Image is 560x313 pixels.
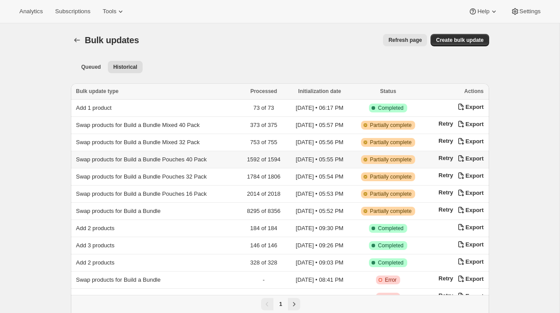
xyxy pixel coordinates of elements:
[240,117,287,134] td: 373 of 375
[76,156,207,163] span: Swap products for Build a Bundle Pouches 40 Pack
[287,100,352,117] td: [DATE] • 06:17 PM
[463,5,503,18] button: Help
[287,254,352,272] td: [DATE] • 09:03 PM
[240,254,287,272] td: 328 of 328
[76,276,161,283] span: Swap products for Build a Bundle
[438,275,453,282] button: Retry
[370,139,412,146] span: Partially complete
[76,139,200,145] span: Swap products for Build a Bundle Mixed 32 Pack
[370,173,412,180] span: Partially complete
[477,8,489,15] span: Help
[251,88,277,94] span: Processed
[298,88,341,94] span: Initialization date
[287,220,352,237] td: [DATE] • 09:30 PM
[14,5,48,18] button: Analytics
[287,237,352,254] td: [DATE] • 09:26 PM
[240,203,287,220] td: 8295 of 8356
[287,203,352,220] td: [DATE] • 05:52 PM
[287,151,352,168] td: [DATE] • 05:55 PM
[385,294,397,301] span: Error
[76,122,200,128] span: Swap products for Build a Bundle Mixed 40 Pack
[76,294,200,300] span: Swap products for Build a Bundle Mixed 40 Pack
[436,37,483,44] span: Create bulk update
[370,156,412,163] span: Partially complete
[287,168,352,186] td: [DATE] • 05:54 PM
[370,208,412,215] span: Partially complete
[438,120,453,127] button: Retry
[457,274,483,283] button: Export
[240,151,287,168] td: 1592 of 1594
[438,138,453,144] button: Retry
[438,292,453,299] button: Retry
[287,272,352,289] td: [DATE] • 08:41 PM
[76,208,161,214] span: Swap products for Build a Bundle
[464,88,483,94] span: Actions
[287,289,352,306] td: [DATE] • 08:40 PM
[457,223,483,231] button: Export
[378,225,403,232] span: Completed
[50,5,96,18] button: Subscriptions
[97,5,130,18] button: Tools
[438,206,453,213] button: Retry
[71,34,83,46] button: Bulk updates
[240,237,287,254] td: 146 of 146
[378,259,403,266] span: Completed
[76,190,207,197] span: Swap products for Build a Bundle Pouches 16 Pack
[457,205,483,214] button: Export
[457,119,483,128] button: Export
[279,301,282,307] span: 1
[457,137,483,145] button: Export
[287,134,352,151] td: [DATE] • 05:56 PM
[383,34,427,46] button: Refresh page
[457,188,483,197] button: Export
[240,134,287,151] td: 753 of 755
[287,186,352,203] td: [DATE] • 05:53 PM
[457,102,483,111] div: Export
[438,155,453,161] button: Retry
[457,257,483,266] button: Export
[380,88,396,94] span: Status
[76,225,114,231] span: Add 2 products
[85,35,139,45] span: Bulk updates
[370,122,412,129] span: Partially complete
[438,189,453,196] button: Retry
[431,34,489,46] button: Create bulk update
[287,117,352,134] td: [DATE] • 05:57 PM
[378,104,403,112] span: Completed
[76,259,114,266] span: Add 2 products
[240,100,287,117] td: 73 of 73
[240,289,287,306] td: -
[370,190,412,197] span: Partially complete
[288,298,300,310] button: Next
[240,168,287,186] td: 1784 of 1806
[505,5,546,18] button: Settings
[71,295,489,313] nav: Pagination
[457,171,483,180] button: Export
[438,172,453,179] button: Retry
[113,63,137,71] span: Historical
[519,8,541,15] span: Settings
[76,88,119,94] span: Bulk update type
[19,8,43,15] span: Analytics
[388,37,422,44] span: Refresh page
[457,240,483,249] button: Export
[240,186,287,203] td: 2014 of 2018
[76,242,114,249] span: Add 3 products
[457,291,483,300] button: Export
[457,154,483,163] button: Export
[81,63,101,71] span: Queued
[378,242,403,249] span: Completed
[103,8,116,15] span: Tools
[385,276,397,283] span: Error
